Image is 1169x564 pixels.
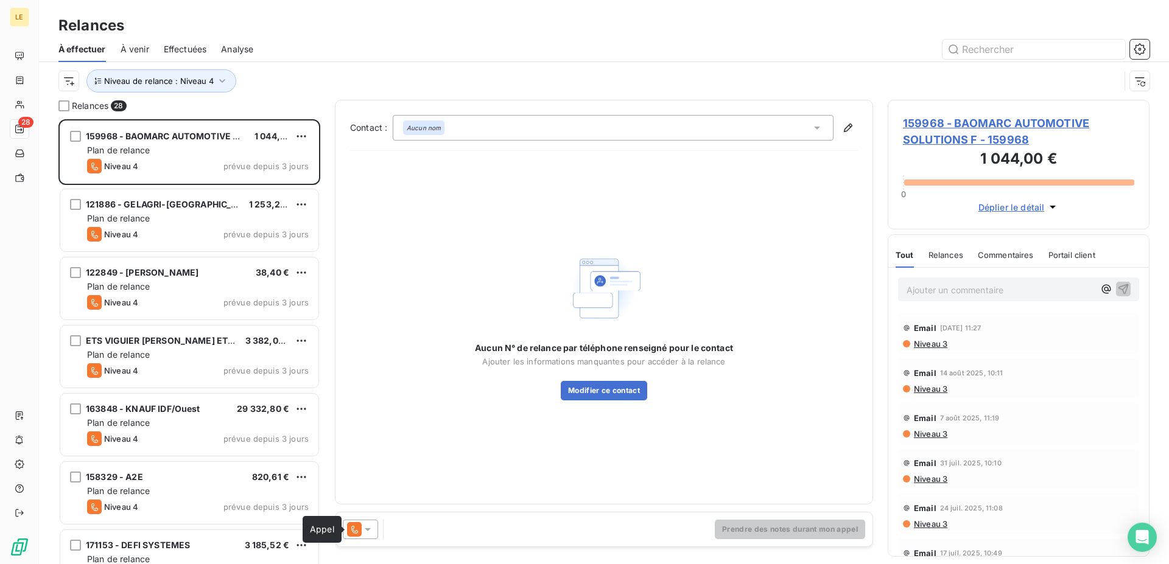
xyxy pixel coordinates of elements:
span: 122849 - [PERSON_NAME] [86,267,198,277]
span: Email [914,548,936,558]
span: Plan de relance [87,486,150,496]
span: Email [914,413,936,423]
span: prévue depuis 3 jours [223,502,309,512]
span: Commentaires [978,250,1034,260]
span: prévue depuis 3 jours [223,229,309,239]
span: 24 juil. 2025, 11:08 [940,504,1003,512]
span: 31 juil. 2025, 10:10 [940,459,1002,467]
span: Plan de relance [87,281,150,291]
span: Plan de relance [87,417,150,428]
span: Niveau 4 [104,298,138,307]
button: Prendre des notes durant mon appel [715,520,865,539]
span: Appel [310,524,334,534]
span: 38,40 € [256,267,289,277]
span: Effectuées [164,43,207,55]
span: À effectuer [58,43,106,55]
span: Email [914,503,936,513]
span: Niveau 3 [913,384,947,394]
span: 3 382,08 € [245,335,292,346]
span: Niveau 3 [913,474,947,484]
div: Open Intercom Messenger [1128,523,1157,552]
span: 17 juil. 2025, 10:49 [940,549,1002,557]
div: grid [58,119,320,564]
h3: Relances [58,15,124,37]
button: Modifier ce contact [561,381,647,400]
span: 28 [18,117,33,128]
span: Relances [929,250,963,260]
span: Analyse [221,43,253,55]
span: Portail client [1048,250,1095,260]
span: Email [914,323,936,333]
span: Niveau 3 [913,519,947,529]
span: 159968 - BAOMARC AUTOMOTIVE SOLUTIONS F [86,131,290,141]
span: Niveau 3 [913,339,947,349]
span: Relances [72,100,108,112]
button: Déplier le détail [975,200,1063,214]
span: Niveau 3 [913,429,947,439]
span: 3 185,52 € [245,540,290,550]
h3: 1 044,00 € [903,148,1134,172]
span: 159968 - BAOMARC AUTOMOTIVE SOLUTIONS F - 159968 [903,115,1134,148]
span: 1 253,28 € [249,199,294,209]
span: Niveau 4 [104,502,138,512]
label: Contact : [350,122,393,134]
span: Niveau 4 [104,366,138,375]
span: Niveau 4 [104,161,138,171]
span: 820,61 € [252,472,289,482]
span: prévue depuis 3 jours [223,298,309,307]
span: [DATE] 11:27 [940,324,981,332]
span: Niveau 4 [104,434,138,444]
span: 158329 - A2E [86,472,143,482]
span: 7 août 2025, 11:19 [940,414,1000,422]
span: 29 332,80 € [237,403,289,414]
span: ETS VIGUIER [PERSON_NAME] ET CIE [86,335,244,346]
span: prévue depuis 3 jours [223,434,309,444]
img: Logo LeanPay [10,537,29,557]
div: LE [10,7,29,27]
em: Aucun nom [407,124,441,132]
span: Plan de relance [87,213,150,223]
img: Empty state [565,249,643,328]
span: Déplier le détail [978,201,1045,214]
span: Plan de relance [87,145,150,155]
span: 14 août 2025, 10:11 [940,369,1003,377]
span: Tout [896,250,914,260]
span: 0 [901,189,906,199]
span: 163848 - KNAUF IDF/Ouest [86,403,200,414]
span: Plan de relance [87,349,150,360]
span: À venir [121,43,149,55]
span: 171153 - DEFI SYSTEMES [86,540,190,550]
span: Plan de relance [87,554,150,564]
span: 121886 - GELAGRI-[GEOGRAPHIC_DATA] [86,199,256,209]
span: 1 044,00 € [255,131,300,141]
span: prévue depuis 3 jours [223,161,309,171]
button: Niveau de relance : Niveau 4 [86,69,236,92]
span: Niveau 4 [104,229,138,239]
span: Ajouter les informations manquantes pour accéder à la relance [482,357,725,366]
span: Email [914,458,936,468]
span: Aucun N° de relance par téléphone renseigné pour le contact [475,342,733,354]
span: 28 [111,100,126,111]
input: Rechercher [943,40,1125,59]
span: Niveau de relance : Niveau 4 [104,76,214,86]
span: prévue depuis 3 jours [223,366,309,375]
span: Email [914,368,936,378]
